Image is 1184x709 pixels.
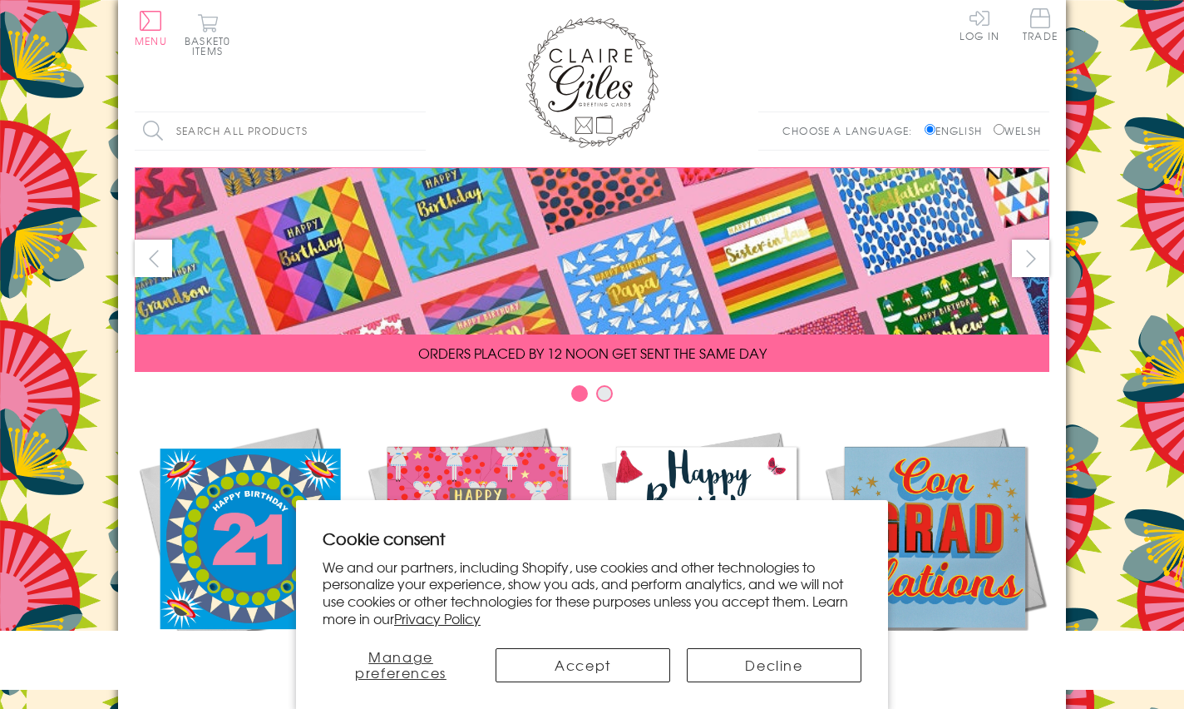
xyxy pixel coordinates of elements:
[1012,240,1049,277] button: next
[135,33,167,48] span: Menu
[1023,8,1058,41] span: Trade
[323,648,479,682] button: Manage preferences
[409,112,426,150] input: Search
[135,384,1049,410] div: Carousel Pagination
[135,112,426,150] input: Search all products
[994,124,1004,135] input: Welsh
[960,8,999,41] a: Log In
[135,240,172,277] button: prev
[418,343,767,363] span: ORDERS PLACED BY 12 NOON GET SENT THE SAME DAY
[994,123,1041,138] label: Welsh
[821,423,1049,684] a: Academic
[687,648,861,682] button: Decline
[571,385,588,402] button: Carousel Page 1 (Current Slide)
[363,423,592,684] a: Christmas
[496,648,670,682] button: Accept
[323,558,861,627] p: We and our partners, including Shopify, use cookies and other technologies to personalize your ex...
[192,33,230,58] span: 0 items
[596,385,613,402] button: Carousel Page 2
[185,13,230,56] button: Basket0 items
[925,124,935,135] input: English
[394,608,481,628] a: Privacy Policy
[135,11,167,46] button: Menu
[592,423,821,684] a: Birthdays
[1023,8,1058,44] a: Trade
[355,647,446,682] span: Manage preferences
[525,17,659,148] img: Claire Giles Greetings Cards
[323,527,861,550] h2: Cookie consent
[135,423,363,684] a: New Releases
[925,123,990,138] label: English
[782,123,921,138] p: Choose a language:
